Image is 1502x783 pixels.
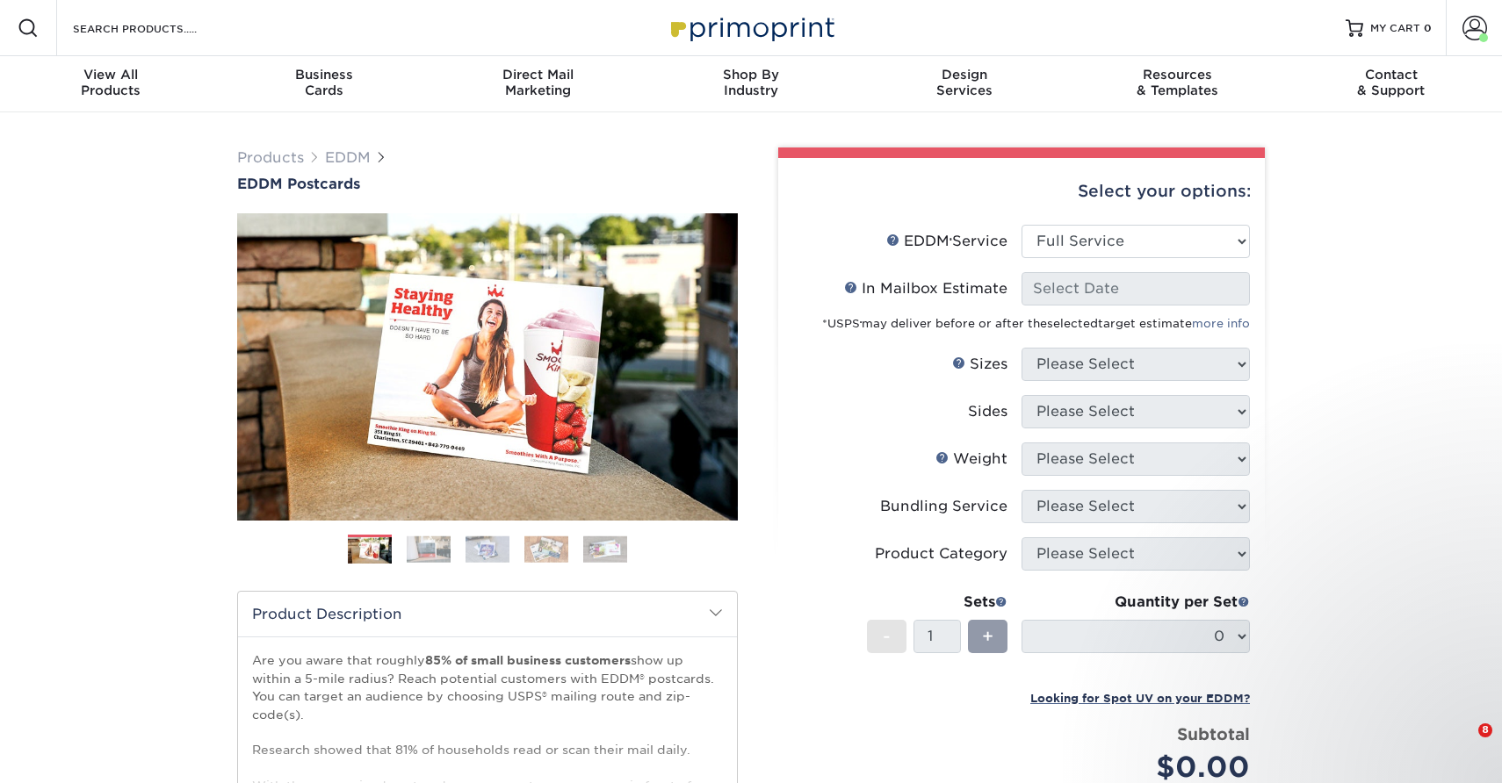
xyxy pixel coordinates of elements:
input: Select Date [1022,272,1250,305]
span: Business [218,67,431,83]
a: Contact& Support [1284,56,1498,112]
strong: Subtotal [1177,724,1250,743]
a: EDDM Postcards [237,176,738,192]
small: Looking for Spot UV on your EDDM? [1030,692,1250,705]
div: Sides [968,401,1007,422]
input: SEARCH PRODUCTS..... [71,18,242,39]
span: Shop By [645,67,858,83]
span: 8 [1478,723,1492,737]
div: Product Category [875,543,1007,564]
div: Sizes [952,354,1007,375]
a: DesignServices [857,56,1071,112]
strong: 85% of small business customers [425,653,631,667]
div: Bundling Service [880,496,1007,517]
sup: ® [860,320,862,326]
img: EDDM 01 [348,535,392,566]
a: more info [1192,317,1250,330]
div: Products [4,67,218,98]
a: BusinessCards [218,56,431,112]
div: In Mailbox Estimate [844,278,1007,299]
img: Primoprint [663,9,839,47]
img: EDDM Postcards 01 [237,194,738,540]
iframe: Intercom live chat [1442,723,1484,765]
img: EDDM 02 [407,535,451,563]
a: Direct MailMarketing [431,56,645,112]
a: Looking for Spot UV on your EDDM? [1030,689,1250,706]
div: Quantity per Set [1022,592,1250,613]
div: EDDM Service [886,231,1007,252]
span: Direct Mail [431,67,645,83]
div: Weight [935,449,1007,470]
div: Cards [218,67,431,98]
span: EDDM Postcards [237,176,360,192]
span: - [883,623,891,650]
img: EDDM 03 [466,535,509,563]
img: EDDM 04 [524,535,568,563]
a: EDDM [325,149,371,166]
a: Shop ByIndustry [645,56,858,112]
span: Contact [1284,67,1498,83]
span: + [982,623,993,650]
sup: ® [950,237,952,244]
a: Resources& Templates [1071,56,1284,112]
span: 0 [1424,22,1432,34]
img: EDDM 05 [583,535,627,563]
a: Products [237,149,304,166]
div: Sets [867,592,1007,613]
span: Resources [1071,67,1284,83]
div: & Support [1284,67,1498,98]
div: Select your options: [792,158,1251,225]
div: Industry [645,67,858,98]
a: View AllProducts [4,56,218,112]
div: Services [857,67,1071,98]
span: View All [4,67,218,83]
span: MY CART [1370,21,1420,36]
div: & Templates [1071,67,1284,98]
div: Marketing [431,67,645,98]
h2: Product Description [238,592,737,636]
small: *USPS may deliver before or after the target estimate [822,317,1250,330]
span: selected [1047,317,1098,330]
span: Design [857,67,1071,83]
